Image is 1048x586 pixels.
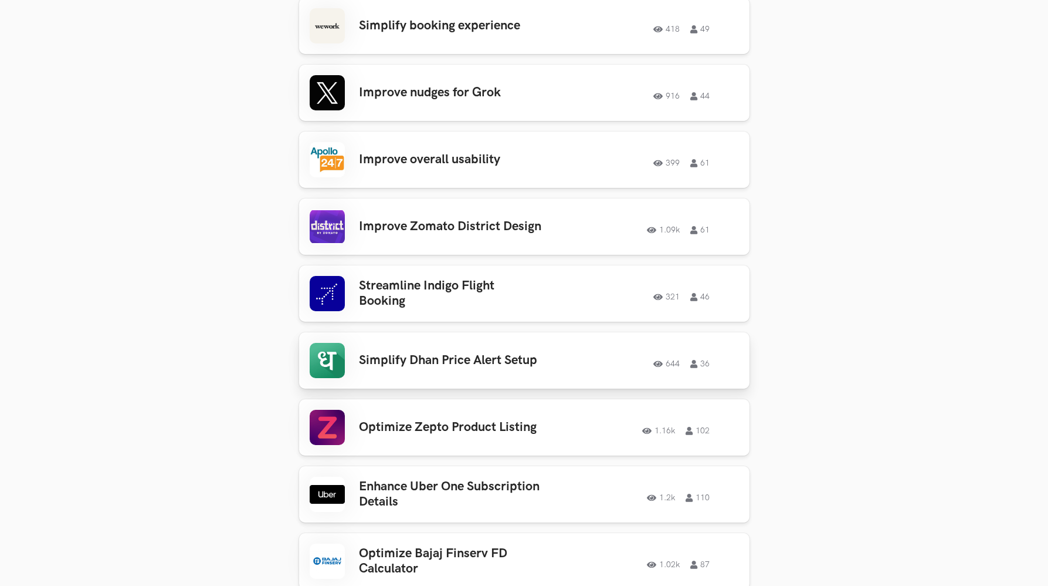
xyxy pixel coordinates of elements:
[653,293,680,301] span: 321
[359,85,542,100] h3: Improve nudges for Grok
[359,546,542,577] h3: Optimize Bajaj Finserv FD Calculator
[299,399,749,456] a: Optimize Zepto Product Listing 1.16k 102
[690,226,710,234] span: 61
[299,265,749,322] a: Streamline Indigo Flight Booking 321 46
[642,427,675,435] span: 1.16k
[299,466,749,523] a: Enhance Uber One Subscription Details 1.2k 110
[653,92,680,100] span: 916
[647,561,680,569] span: 1.02k
[690,561,710,569] span: 87
[647,226,680,234] span: 1.09k
[359,219,542,234] h3: Improve Zomato District Design
[690,360,710,368] span: 36
[690,25,710,33] span: 49
[359,420,542,435] h3: Optimize Zepto Product Listing
[690,159,710,167] span: 61
[690,92,710,100] span: 44
[299,65,749,121] a: Improve nudges for Grok 916 44
[686,427,710,435] span: 102
[653,25,680,33] span: 418
[359,18,542,33] h3: Simplify booking experience
[359,353,542,368] h3: Simplify Dhan Price Alert Setup
[299,132,749,188] a: Improve overall usability 399 61
[359,479,542,510] h3: Enhance Uber One Subscription Details
[690,293,710,301] span: 46
[299,332,749,389] a: Simplify Dhan Price Alert Setup 644 36
[647,494,675,502] span: 1.2k
[359,278,542,309] h3: Streamline Indigo Flight Booking
[653,360,680,368] span: 644
[653,159,680,167] span: 399
[299,198,749,255] a: Improve Zomato District Design 1.09k 61
[359,152,542,167] h3: Improve overall usability
[686,494,710,502] span: 110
